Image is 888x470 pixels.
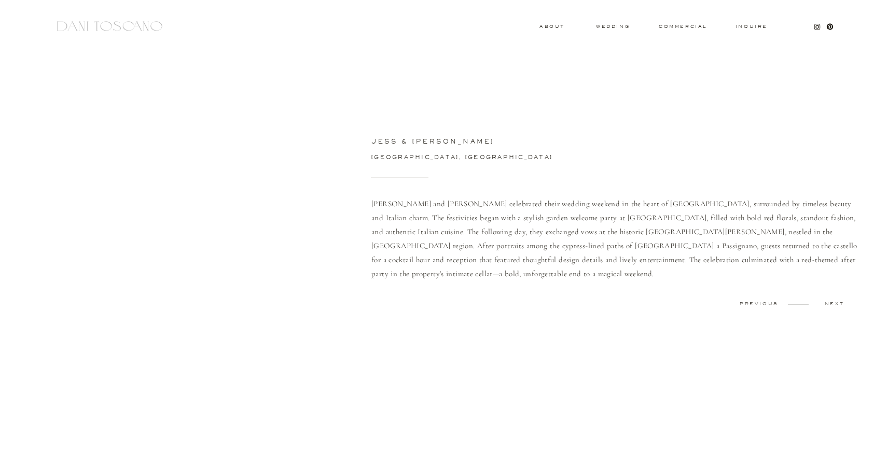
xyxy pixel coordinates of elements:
[371,138,693,148] h3: jess & [PERSON_NAME]
[371,154,577,163] a: [GEOGRAPHIC_DATA], [GEOGRAPHIC_DATA]
[596,24,630,28] a: wedding
[809,302,860,306] a: next
[733,302,785,306] a: previous
[371,197,860,292] p: [PERSON_NAME] and [PERSON_NAME] celebrated their wedding weekend in the heart of [GEOGRAPHIC_DATA...
[659,24,706,29] a: commercial
[539,24,562,28] a: About
[735,24,768,30] a: Inquire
